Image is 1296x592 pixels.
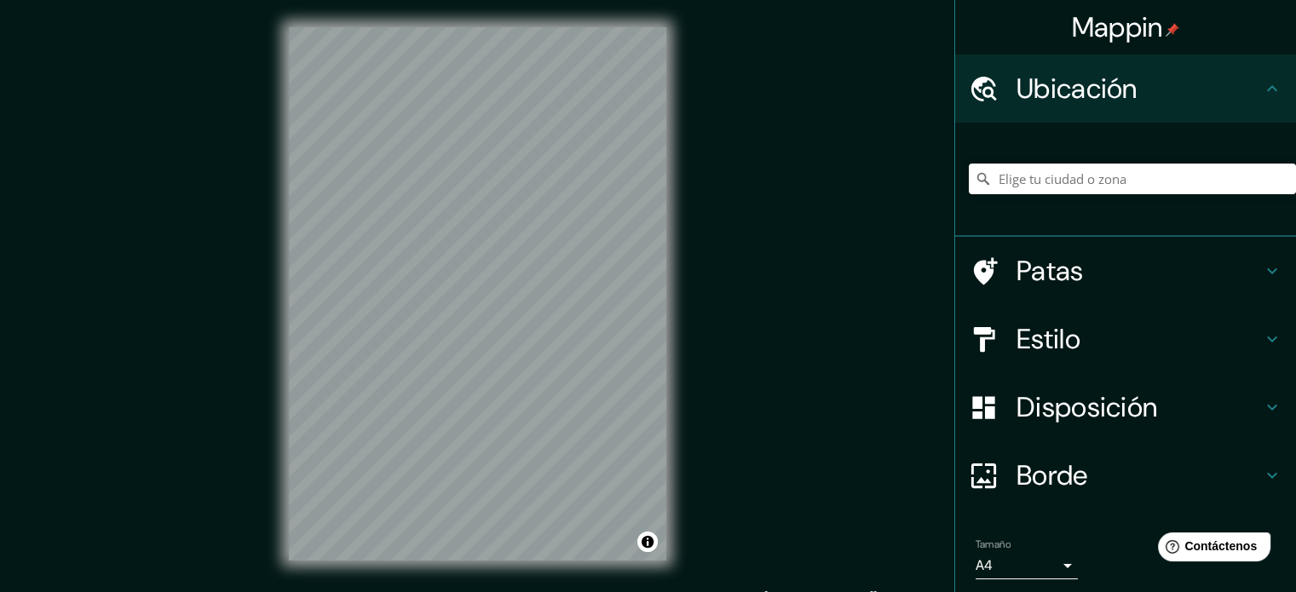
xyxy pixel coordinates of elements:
div: A4 [976,552,1078,579]
font: Disposición [1017,389,1157,425]
font: Patas [1017,253,1084,289]
div: Ubicación [955,55,1296,123]
font: Borde [1017,457,1088,493]
input: Elige tu ciudad o zona [969,164,1296,194]
div: Estilo [955,305,1296,373]
font: Estilo [1017,321,1080,357]
iframe: Lanzador de widgets de ayuda [1144,526,1277,573]
div: Disposición [955,373,1296,441]
button: Activar o desactivar atribución [637,532,658,552]
img: pin-icon.png [1166,23,1179,37]
font: A4 [976,556,993,574]
div: Patas [955,237,1296,305]
canvas: Mapa [289,27,666,560]
font: Mappin [1072,9,1163,45]
font: Tamaño [976,537,1011,551]
div: Borde [955,441,1296,509]
font: Ubicación [1017,71,1138,106]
